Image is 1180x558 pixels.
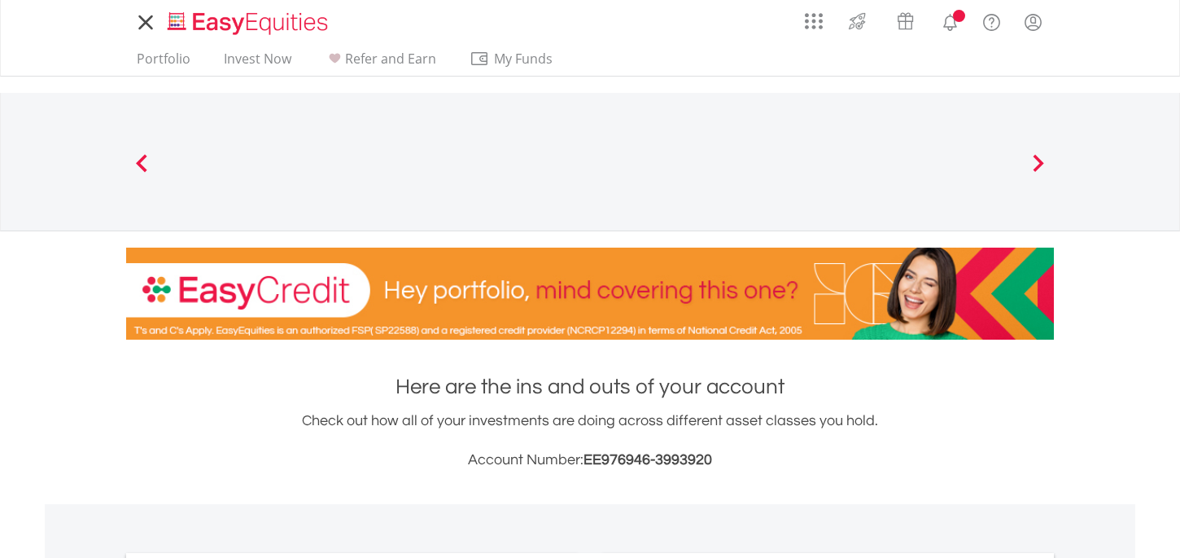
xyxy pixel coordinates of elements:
[126,248,1054,340] img: EasyCredit Promotion Banner
[164,10,334,37] img: EasyEquities_Logo.png
[161,4,334,37] a: Home page
[844,8,871,34] img: thrive-v2.svg
[794,4,833,30] a: AppsGrid
[130,51,197,76] a: Portfolio
[126,449,1054,472] h3: Account Number:
[1012,4,1054,40] a: My Profile
[126,372,1054,402] h1: Here are the ins and outs of your account
[929,4,971,37] a: Notifications
[217,51,298,76] a: Invest Now
[583,452,712,468] span: EE976946-3993920
[470,48,576,69] span: My Funds
[881,4,929,34] a: Vouchers
[805,12,823,30] img: grid-menu-icon.svg
[971,4,1012,37] a: FAQ's and Support
[318,51,443,76] a: Refer and Earn
[126,410,1054,472] div: Check out how all of your investments are doing across different asset classes you hold.
[345,50,436,68] span: Refer and Earn
[892,8,919,34] img: vouchers-v2.svg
